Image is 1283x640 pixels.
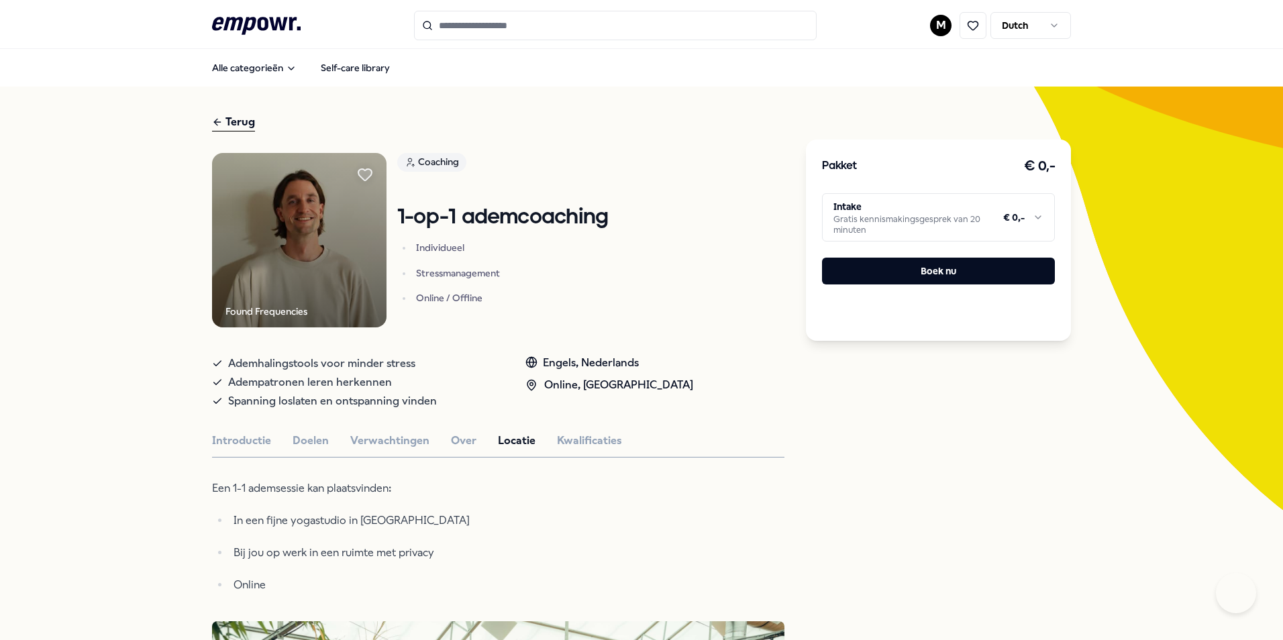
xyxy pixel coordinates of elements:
[228,373,392,392] span: Adempatronen leren herkennen
[397,153,466,172] div: Coaching
[525,354,693,372] div: Engels, Nederlands
[525,376,693,394] div: Online, [GEOGRAPHIC_DATA]
[212,113,255,131] div: Terug
[397,153,608,176] a: Coaching
[225,304,307,319] div: Found Frequencies
[201,54,307,81] button: Alle categorieën
[350,432,429,449] button: Verwachtingen
[557,432,622,449] button: Kwalificaties
[416,241,608,254] p: Individueel
[228,354,415,373] span: Ademhalingstools voor minder stress
[212,153,387,327] img: Product Image
[201,54,401,81] nav: Main
[498,432,535,449] button: Locatie
[293,432,329,449] button: Doelen
[212,432,271,449] button: Introductie
[234,576,648,594] p: Online
[822,258,1055,284] button: Boek nu
[414,11,817,40] input: Search for products, categories or subcategories
[310,54,401,81] a: Self-care library
[822,158,857,175] h3: Pakket
[397,206,608,229] h1: 1-op-1 ademcoaching
[451,432,476,449] button: Over
[234,543,648,562] p: Bij jou op werk in een ruimte met privacy
[1024,156,1056,177] h3: € 0,-
[212,479,648,498] p: Een 1-1 ademsessie kan plaatsvinden:
[416,266,608,280] p: Stressmanagement
[234,511,648,530] p: In een fijne yogastudio in [GEOGRAPHIC_DATA]
[416,291,608,305] p: Online / Offline
[228,392,437,411] span: Spanning loslaten en ontspanning vinden
[930,15,952,36] button: M
[1216,573,1256,613] iframe: Help Scout Beacon - Open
